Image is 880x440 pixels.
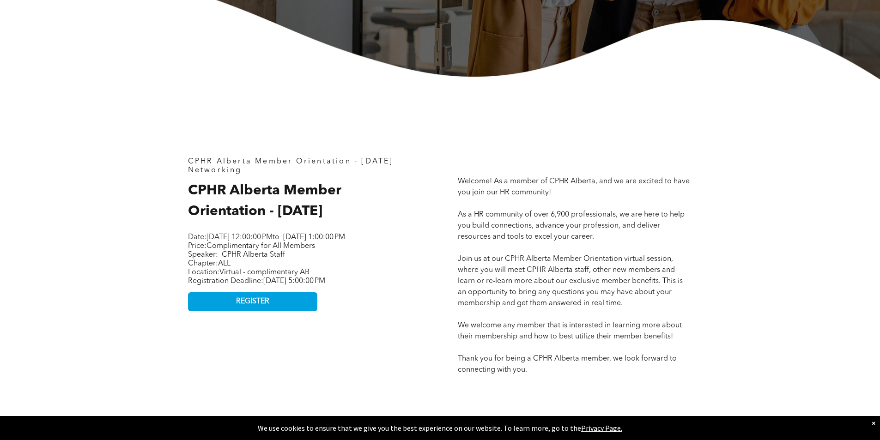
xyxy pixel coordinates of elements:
span: [DATE] 12:00:00 PM [206,234,273,241]
span: Location: Registration Deadline: [188,269,325,285]
span: Date: to [188,234,279,241]
span: ALL [218,260,231,267]
span: Chapter: [188,260,231,267]
span: [DATE] 5:00:00 PM [263,277,325,285]
div: Dismiss notification [872,418,875,428]
span: Networking [188,167,242,174]
span: Complimentary for All Members [206,242,315,250]
a: Privacy Page. [581,423,622,433]
span: CPHR Alberta Member Orientation - [DATE] [188,158,394,165]
span: CPHR Alberta Member Orientation - [DATE] [188,184,341,218]
span: Welcome! As a member of CPHR Alberta, and we are excited to have you join our HR community! As a ... [458,178,690,374]
span: Speaker: [188,251,218,259]
span: Price: [188,242,315,250]
span: Virtual - complimentary AB [219,269,310,276]
span: [DATE] 1:00:00 PM [283,234,345,241]
span: CPHR Alberta Staff [222,251,285,259]
span: REGISTER [236,297,269,306]
a: REGISTER [188,292,317,311]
